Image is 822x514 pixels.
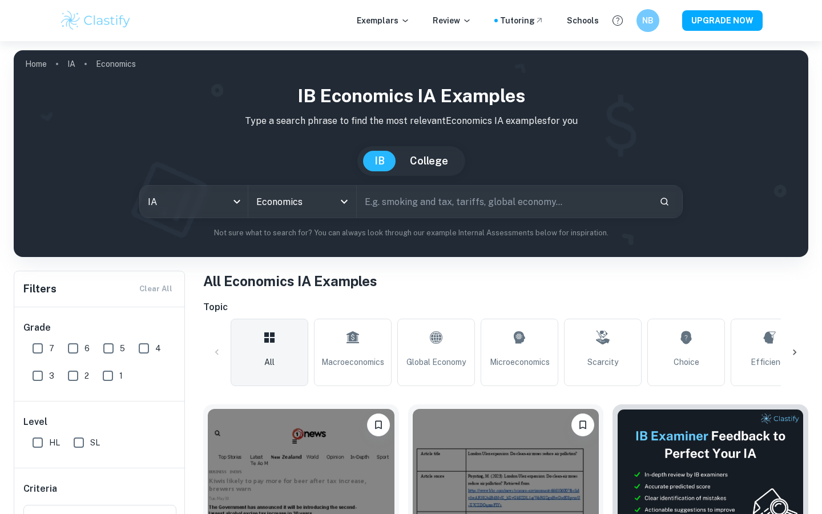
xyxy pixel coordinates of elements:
h6: Criteria [23,482,57,496]
p: Not sure what to search for? You can always look through our example Internal Assessments below f... [23,227,799,239]
span: 2 [84,370,89,382]
p: Exemplars [357,14,410,27]
span: 4 [155,342,161,355]
h6: NB [642,14,655,27]
span: Choice [674,356,699,368]
button: UPGRADE NOW [682,10,763,31]
span: Global Economy [406,356,466,368]
h6: Grade [23,321,176,335]
button: NB [636,9,659,32]
span: SL [90,436,100,449]
span: Microeconomics [490,356,550,368]
p: Economics [96,58,136,70]
span: 7 [49,342,54,355]
h6: Level [23,415,176,429]
div: IA [140,186,248,218]
span: Scarcity [587,356,618,368]
a: IA [67,56,75,72]
button: Bookmark [571,413,594,436]
a: Tutoring [500,14,544,27]
span: Efficiency [751,356,789,368]
span: All [264,356,275,368]
h1: IB Economics IA examples [23,82,799,110]
h6: Topic [203,300,808,314]
p: Type a search phrase to find the most relevant Economics IA examples for you [23,114,799,128]
button: College [398,151,460,171]
span: HL [49,436,60,449]
span: Macroeconomics [321,356,384,368]
button: Search [655,192,674,211]
button: Help and Feedback [608,11,627,30]
a: Home [25,56,47,72]
span: 6 [84,342,90,355]
h1: All Economics IA Examples [203,271,808,291]
img: profile cover [14,50,808,257]
span: 5 [120,342,125,355]
h6: Filters [23,281,57,297]
a: Schools [567,14,599,27]
button: Bookmark [367,413,390,436]
button: IB [363,151,396,171]
img: Clastify logo [59,9,132,32]
span: 3 [49,370,54,382]
input: E.g. smoking and tax, tariffs, global economy... [357,186,650,218]
span: 1 [119,370,123,382]
button: Open [336,194,352,210]
p: Review [433,14,472,27]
